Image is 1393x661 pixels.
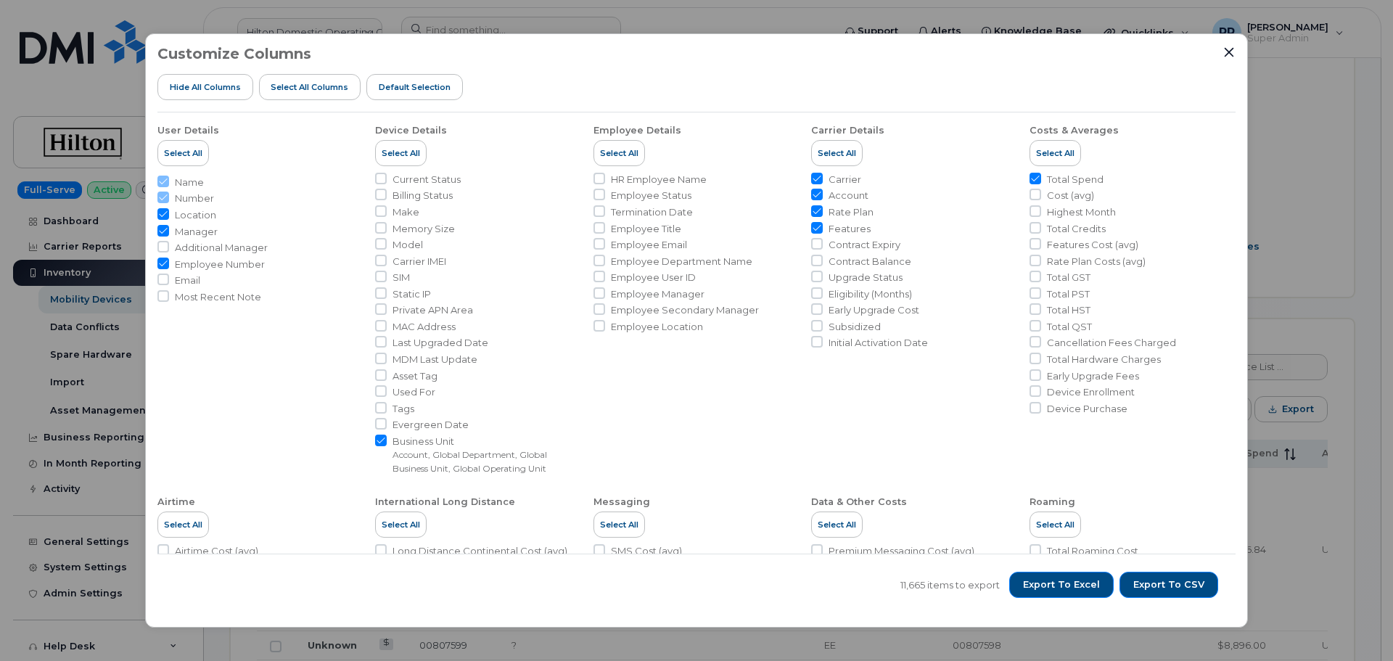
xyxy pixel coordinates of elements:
[611,255,752,268] span: Employee Department Name
[811,496,907,509] div: Data & Other Costs
[611,238,687,252] span: Employee Email
[1047,255,1146,268] span: Rate Plan Costs (avg)
[1330,598,1382,650] iframe: Messenger Launcher
[829,336,928,350] span: Initial Activation Date
[393,173,461,186] span: Current Status
[393,402,414,416] span: Tags
[157,46,311,62] h3: Customize Columns
[393,255,446,268] span: Carrier IMEI
[1047,287,1090,301] span: Total PST
[393,189,453,202] span: Billing Status
[600,147,638,159] span: Select All
[1047,205,1116,219] span: Highest Month
[1047,320,1092,334] span: Total QST
[393,449,547,474] small: Account, Global Department, Global Business Unit, Global Operating Unit
[382,519,420,530] span: Select All
[175,225,218,239] span: Manager
[271,81,348,93] span: Select all Columns
[393,287,431,301] span: Static IP
[1047,402,1127,416] span: Device Purchase
[1030,496,1075,509] div: Roaming
[1009,572,1114,598] button: Export to Excel
[393,369,437,383] span: Asset Tag
[375,496,515,509] div: International Long Distance
[1030,512,1081,538] button: Select All
[393,205,419,219] span: Make
[611,287,704,301] span: Employee Manager
[829,189,868,202] span: Account
[175,208,216,222] span: Location
[259,74,361,100] button: Select all Columns
[157,74,253,100] button: Hide All Columns
[829,320,881,334] span: Subsidized
[829,287,912,301] span: Eligibility (Months)
[1036,519,1074,530] span: Select All
[393,435,581,448] span: Business Unit
[593,124,681,137] div: Employee Details
[1047,238,1138,252] span: Features Cost (avg)
[811,512,863,538] button: Select All
[811,140,863,166] button: Select All
[900,578,1000,592] span: 11,665 items to export
[818,147,856,159] span: Select All
[393,222,455,236] span: Memory Size
[1047,271,1090,284] span: Total GST
[170,81,241,93] span: Hide All Columns
[393,385,435,399] span: Used For
[611,205,693,219] span: Termination Date
[1047,353,1161,366] span: Total Hardware Charges
[611,303,759,317] span: Employee Secondary Manager
[393,238,423,252] span: Model
[593,496,650,509] div: Messaging
[1047,189,1094,202] span: Cost (avg)
[379,81,451,93] span: Default Selection
[175,176,204,189] span: Name
[611,271,696,284] span: Employee User ID
[1036,147,1074,159] span: Select All
[1047,336,1176,350] span: Cancellation Fees Charged
[593,512,645,538] button: Select All
[1119,572,1218,598] button: Export to CSV
[829,271,903,284] span: Upgrade Status
[375,124,447,137] div: Device Details
[375,512,427,538] button: Select All
[611,320,703,334] span: Employee Location
[157,140,209,166] button: Select All
[593,140,645,166] button: Select All
[157,512,209,538] button: Select All
[1047,173,1104,186] span: Total Spend
[829,173,861,186] span: Carrier
[1030,124,1119,137] div: Costs & Averages
[393,544,567,558] span: Long Distance Continental Cost (avg)
[829,303,919,317] span: Early Upgrade Cost
[393,418,469,432] span: Evergreen Date
[1223,46,1236,59] button: Close
[1030,140,1081,166] button: Select All
[611,173,707,186] span: HR Employee Name
[375,140,427,166] button: Select All
[829,222,871,236] span: Features
[811,124,884,137] div: Carrier Details
[1047,369,1139,383] span: Early Upgrade Fees
[611,222,681,236] span: Employee Title
[164,519,202,530] span: Select All
[393,353,477,366] span: MDM Last Update
[175,192,214,205] span: Number
[1133,578,1204,591] span: Export to CSV
[829,205,874,219] span: Rate Plan
[1047,385,1135,399] span: Device Enrollment
[366,74,463,100] button: Default Selection
[393,303,473,317] span: Private APN Area
[611,544,682,558] span: SMS Cost (avg)
[600,519,638,530] span: Select All
[818,519,856,530] span: Select All
[829,544,974,558] span: Premium Messaging Cost (avg)
[393,271,410,284] span: SIM
[393,336,488,350] span: Last Upgraded Date
[382,147,420,159] span: Select All
[175,258,265,271] span: Employee Number
[157,496,195,509] div: Airtime
[1047,544,1138,558] span: Total Roaming Cost
[175,274,200,287] span: Email
[1047,222,1106,236] span: Total Credits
